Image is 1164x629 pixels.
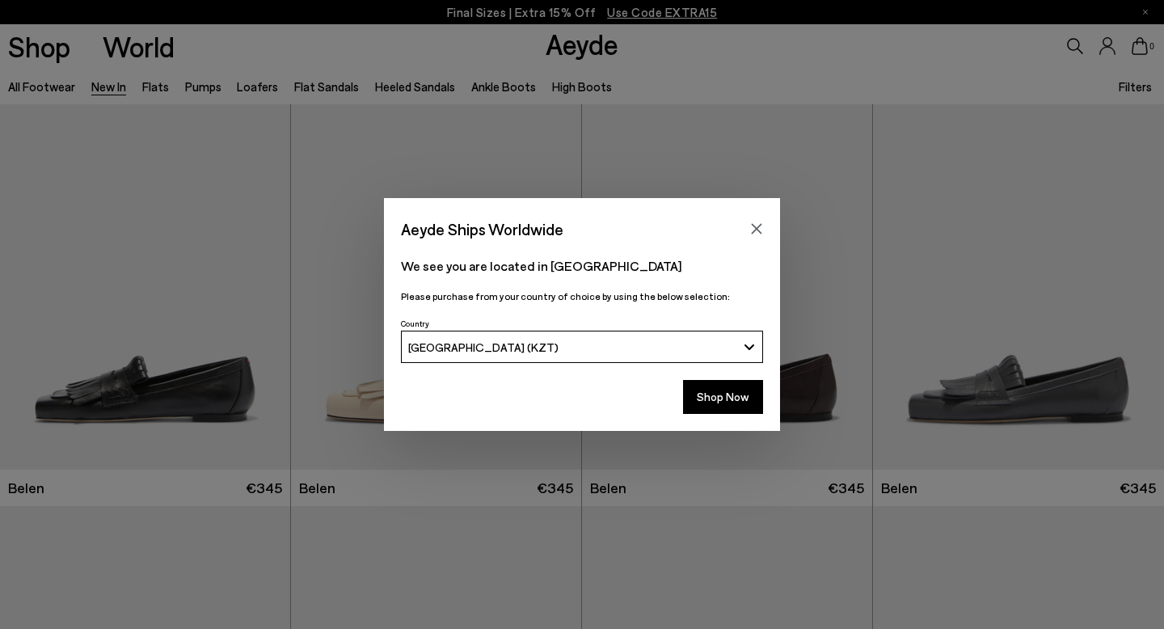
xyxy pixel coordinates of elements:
[683,380,763,414] button: Shop Now
[408,340,559,354] span: [GEOGRAPHIC_DATA] (KZT)
[401,289,763,304] p: Please purchase from your country of choice by using the below selection:
[401,319,429,328] span: Country
[401,256,763,276] p: We see you are located in [GEOGRAPHIC_DATA]
[401,215,563,243] span: Aeyde Ships Worldwide
[744,217,769,241] button: Close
